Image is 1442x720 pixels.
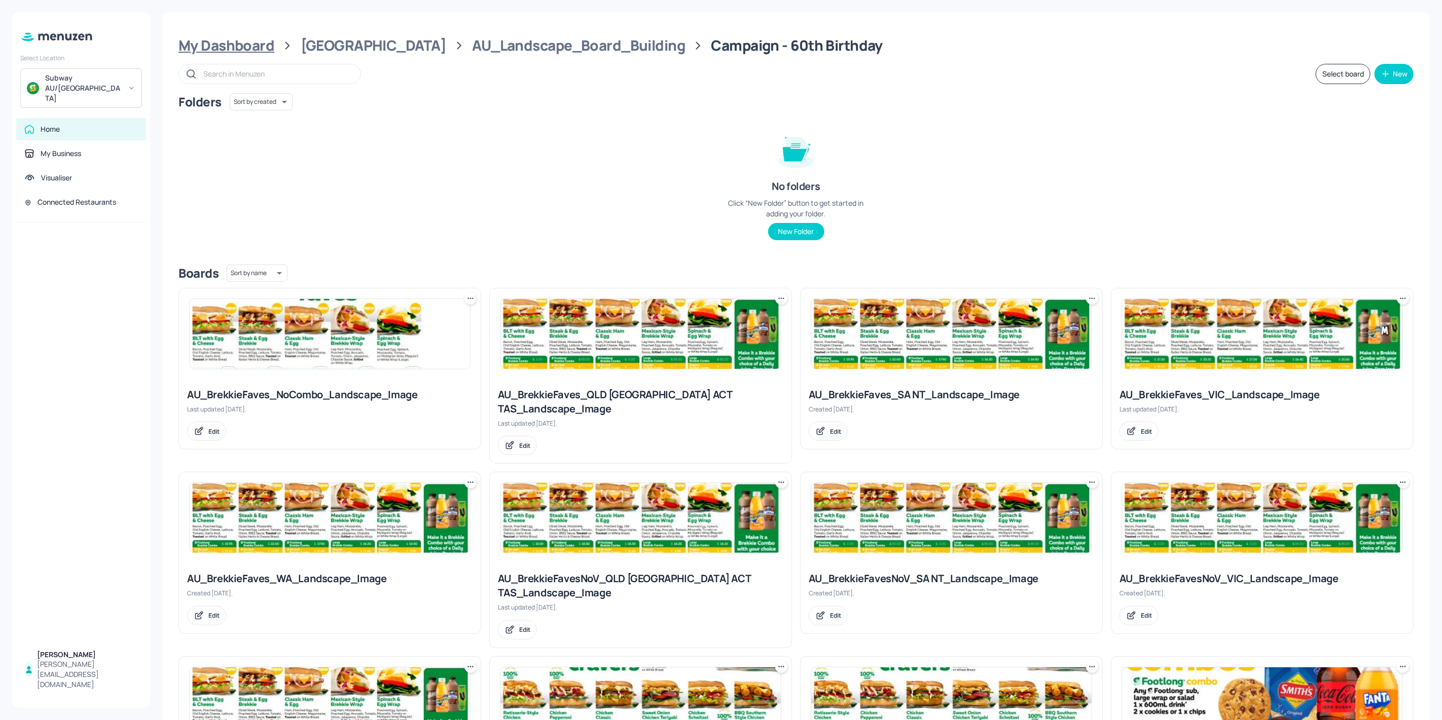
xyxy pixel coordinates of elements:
div: Select Location [20,54,142,62]
img: 2025-08-13-1755052488882tu52zlxrh0d.jpeg [811,483,1092,553]
div: My Business [41,148,81,159]
div: Created [DATE]. [1120,589,1405,597]
div: Edit [208,427,220,436]
img: avatar [27,82,39,94]
img: 2025-08-27-175625429720232v8ygvb21l.jpeg [1122,299,1402,369]
div: No folders [772,179,820,194]
img: 2025-08-13-1755052488882tu52zlxrh0d.jpeg [500,299,781,369]
div: Sort by created [230,92,293,112]
div: AU_BrekkieFaves_WA_Landscape_Image [187,572,473,586]
div: AU_BrekkieFaves_SA NT_Landscape_Image [809,388,1094,402]
div: Edit [1141,427,1152,436]
div: Home [41,124,60,134]
div: My Dashboard [178,36,274,55]
div: Connected Restaurants [38,197,116,207]
img: 2025-08-13-1755052488882tu52zlxrh0d.jpeg [1122,483,1402,553]
div: Click “New Folder” button to get started in adding your folder. [720,198,872,219]
div: Last updated [DATE]. [187,405,473,413]
img: 2025-08-14-175514661442377zu8y18a7v.jpeg [500,483,781,553]
input: Search in Menuzen [203,66,350,81]
div: [GEOGRAPHIC_DATA] [301,36,446,55]
div: Subway AU/[GEOGRAPHIC_DATA] [45,73,122,103]
div: AU_BrekkieFavesNoV_QLD [GEOGRAPHIC_DATA] ACT TAS_Landscape_Image [498,572,783,600]
button: New [1375,64,1414,84]
img: 2025-08-13-17550515790531wlu5d8p5b8.jpeg [811,299,1092,369]
div: Edit [519,441,530,450]
div: Created [DATE]. [809,405,1094,413]
div: Created [DATE]. [187,589,473,597]
div: Last updated [DATE]. [498,603,783,612]
div: Boards [178,265,219,281]
div: New [1393,70,1408,78]
div: Edit [830,427,841,436]
div: AU_BrekkieFaves_NoCombo_Landscape_Image [187,388,473,402]
div: AU_Landscape_Board_Building [472,36,685,55]
div: AU_BrekkieFaves_VIC_Landscape_Image [1120,388,1405,402]
img: 2025-08-15-17552292449181q1jp8lk993.jpeg [190,299,470,369]
img: 2025-08-13-17550515790531wlu5d8p5b8.jpeg [190,483,470,553]
div: [PERSON_NAME] [37,650,138,660]
div: Visualiser [41,173,72,183]
div: Created [DATE]. [809,589,1094,597]
div: AU_BrekkieFavesNoV_VIC_Landscape_Image [1120,572,1405,586]
div: Last updated [DATE]. [1120,405,1405,413]
div: Edit [1141,611,1152,620]
div: Edit [208,611,220,620]
div: Campaign - 60th Birthday [711,36,883,55]
div: AU_BrekkieFavesNoV_SA NT_Landscape_Image [809,572,1094,586]
div: AU_BrekkieFaves_QLD [GEOGRAPHIC_DATA] ACT TAS_Landscape_Image [498,388,783,416]
div: Last updated [DATE]. [498,419,783,428]
img: folder-empty [771,125,821,175]
div: Sort by name [227,263,287,283]
button: New Folder [768,223,824,240]
div: [PERSON_NAME][EMAIL_ADDRESS][DOMAIN_NAME] [37,659,138,690]
div: Edit [519,625,530,634]
button: Select board [1316,64,1371,84]
div: Edit [830,611,841,620]
div: Folders [178,94,222,110]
